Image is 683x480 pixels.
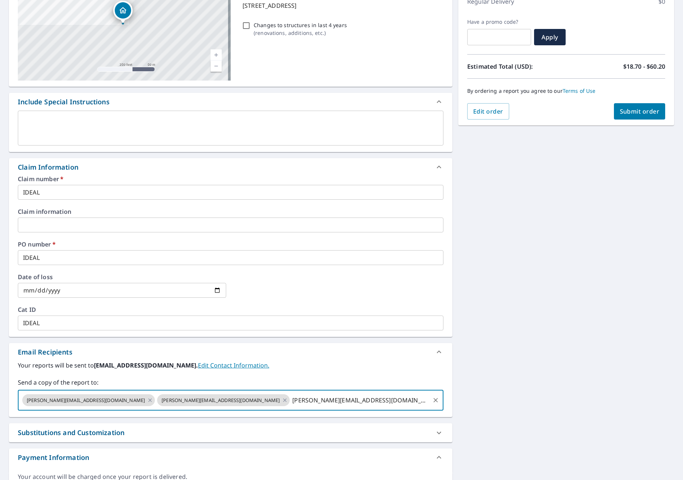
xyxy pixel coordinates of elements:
button: Apply [534,29,566,45]
a: Current Level 17, Zoom In [211,49,222,61]
a: Terms of Use [563,87,596,94]
label: Your reports will be sent to [18,361,443,370]
span: Submit order [620,107,660,115]
p: [STREET_ADDRESS] [243,1,440,10]
div: [PERSON_NAME][EMAIL_ADDRESS][DOMAIN_NAME] [22,394,155,406]
span: [PERSON_NAME][EMAIL_ADDRESS][DOMAIN_NAME] [157,397,284,404]
div: Claim Information [9,158,452,176]
span: Apply [540,33,560,41]
div: Email Recipients [18,347,72,357]
button: Clear [430,395,441,405]
a: EditContactInfo [198,361,269,369]
div: Include Special Instructions [18,97,110,107]
div: Payment Information [18,453,89,463]
div: Claim Information [18,162,78,172]
p: By ordering a report you agree to our [467,88,665,94]
button: Edit order [467,103,509,120]
div: Substitutions and Customization [9,423,452,442]
span: [PERSON_NAME][EMAIL_ADDRESS][DOMAIN_NAME] [22,397,149,404]
div: Dropped pin, building 1, Residential property, 516 27th Ave Longview, WA 98632 [113,1,133,24]
div: [PERSON_NAME][EMAIL_ADDRESS][DOMAIN_NAME] [157,394,290,406]
a: Current Level 17, Zoom Out [211,61,222,72]
b: [EMAIL_ADDRESS][DOMAIN_NAME]. [94,361,198,369]
div: Payment Information [9,448,452,466]
label: Have a promo code? [467,19,531,25]
div: Substitutions and Customization [18,428,124,438]
div: Include Special Instructions [9,93,452,111]
div: Email Recipients [9,343,452,361]
p: Estimated Total (USD): [467,62,566,71]
span: Edit order [473,107,503,115]
label: Claim information [18,209,443,215]
label: PO number [18,241,443,247]
label: Send a copy of the report to: [18,378,443,387]
label: Date of loss [18,274,226,280]
p: Changes to structures in last 4 years [254,21,347,29]
p: ( renovations, additions, etc. ) [254,29,347,37]
p: $18.70 - $60.20 [623,62,665,71]
label: Claim number [18,176,443,182]
label: Cat ID [18,307,443,313]
button: Submit order [614,103,666,120]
